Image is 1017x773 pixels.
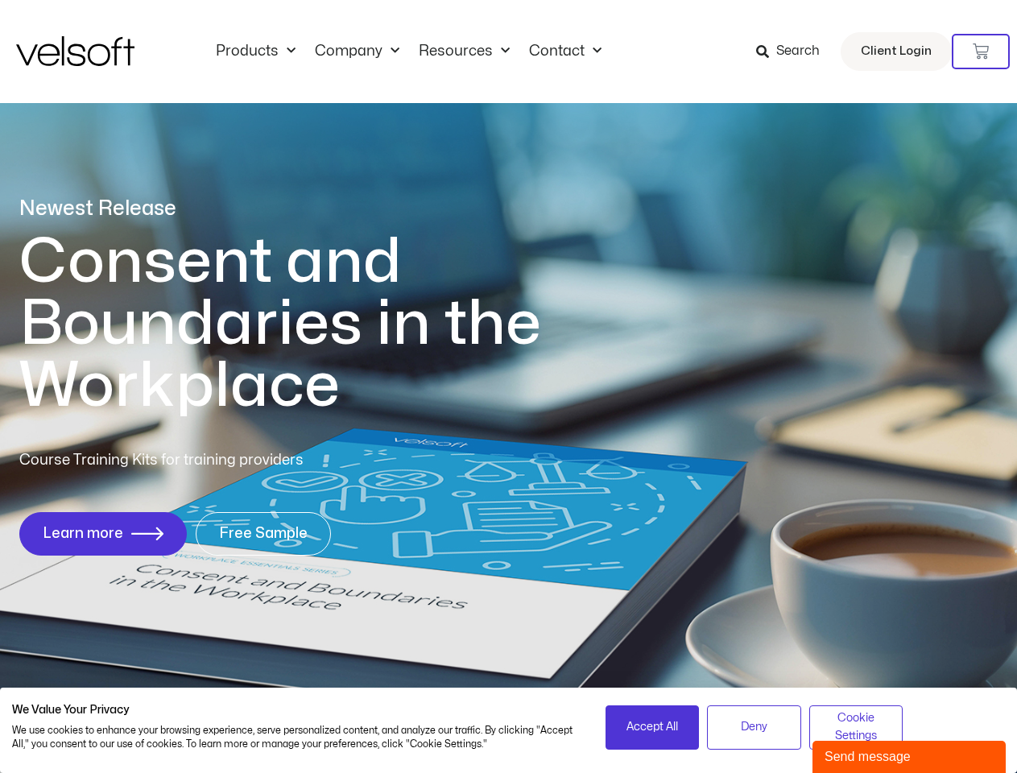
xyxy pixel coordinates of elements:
img: Velsoft Training Materials [16,36,134,66]
a: ProductsMenu Toggle [206,43,305,60]
a: CompanyMenu Toggle [305,43,409,60]
p: We use cookies to enhance your browsing experience, serve personalized content, and analyze our t... [12,724,581,751]
a: Free Sample [196,512,331,556]
a: ResourcesMenu Toggle [409,43,519,60]
span: Client Login [861,41,932,62]
button: Deny all cookies [707,705,801,750]
a: Search [756,38,831,65]
button: Accept all cookies [606,705,700,750]
a: Learn more [19,512,187,556]
span: Learn more [43,526,123,542]
span: Search [776,41,820,62]
h1: Consent and Boundaries in the Workplace [19,231,607,417]
span: Cookie Settings [820,709,893,746]
iframe: chat widget [812,738,1009,773]
a: ContactMenu Toggle [519,43,611,60]
button: Adjust cookie preferences [809,705,903,750]
h2: We Value Your Privacy [12,703,581,717]
a: Client Login [841,32,952,71]
span: Accept All [626,718,678,736]
p: Course Training Kits for training providers [19,449,420,472]
span: Free Sample [219,526,308,542]
span: Deny [741,718,767,736]
p: Newest Release [19,195,607,223]
nav: Menu [206,43,611,60]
